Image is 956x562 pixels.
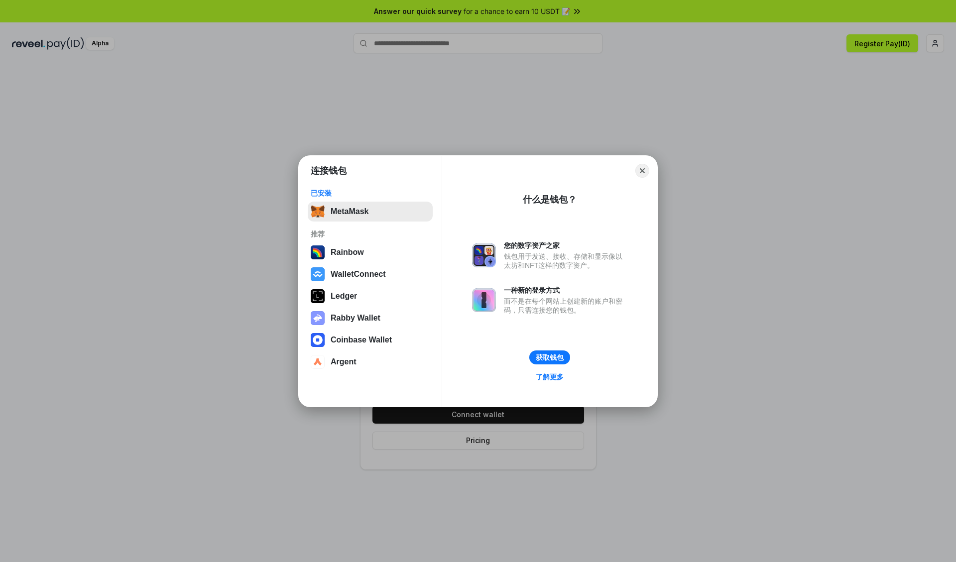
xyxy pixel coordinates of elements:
[308,330,433,350] button: Coinbase Wallet
[311,355,325,369] img: svg+xml,%3Csvg%20width%3D%2228%22%20height%3D%2228%22%20viewBox%3D%220%200%2028%2028%22%20fill%3D...
[308,264,433,284] button: WalletConnect
[472,288,496,312] img: svg+xml,%3Csvg%20xmlns%3D%22http%3A%2F%2Fwww.w3.org%2F2000%2Fsvg%22%20fill%3D%22none%22%20viewBox...
[308,352,433,372] button: Argent
[311,229,430,238] div: 推荐
[529,350,570,364] button: 获取钱包
[331,314,380,323] div: Rabby Wallet
[331,270,386,279] div: WalletConnect
[504,297,627,315] div: 而不是在每个网站上创建新的账户和密码，只需连接您的钱包。
[523,194,577,206] div: 什么是钱包？
[331,292,357,301] div: Ledger
[530,370,570,383] a: 了解更多
[331,336,392,344] div: Coinbase Wallet
[331,357,357,366] div: Argent
[472,243,496,267] img: svg+xml,%3Csvg%20xmlns%3D%22http%3A%2F%2Fwww.w3.org%2F2000%2Fsvg%22%20fill%3D%22none%22%20viewBox...
[311,165,347,177] h1: 连接钱包
[311,289,325,303] img: svg+xml,%3Csvg%20xmlns%3D%22http%3A%2F%2Fwww.w3.org%2F2000%2Fsvg%22%20width%3D%2228%22%20height%3...
[311,245,325,259] img: svg+xml,%3Csvg%20width%3D%22120%22%20height%3D%22120%22%20viewBox%3D%220%200%20120%20120%22%20fil...
[635,164,649,178] button: Close
[536,372,564,381] div: 了解更多
[308,242,433,262] button: Rainbow
[504,252,627,270] div: 钱包用于发送、接收、存储和显示像以太坊和NFT这样的数字资产。
[536,353,564,362] div: 获取钱包
[311,311,325,325] img: svg+xml,%3Csvg%20xmlns%3D%22http%3A%2F%2Fwww.w3.org%2F2000%2Fsvg%22%20fill%3D%22none%22%20viewBox...
[311,267,325,281] img: svg+xml,%3Csvg%20width%3D%2228%22%20height%3D%2228%22%20viewBox%3D%220%200%2028%2028%22%20fill%3D...
[504,241,627,250] div: 您的数字资产之家
[308,308,433,328] button: Rabby Wallet
[311,205,325,219] img: svg+xml,%3Csvg%20fill%3D%22none%22%20height%3D%2233%22%20viewBox%3D%220%200%2035%2033%22%20width%...
[308,286,433,306] button: Ledger
[311,333,325,347] img: svg+xml,%3Csvg%20width%3D%2228%22%20height%3D%2228%22%20viewBox%3D%220%200%2028%2028%22%20fill%3D...
[331,207,368,216] div: MetaMask
[331,248,364,257] div: Rainbow
[308,202,433,222] button: MetaMask
[504,286,627,295] div: 一种新的登录方式
[311,189,430,198] div: 已安装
